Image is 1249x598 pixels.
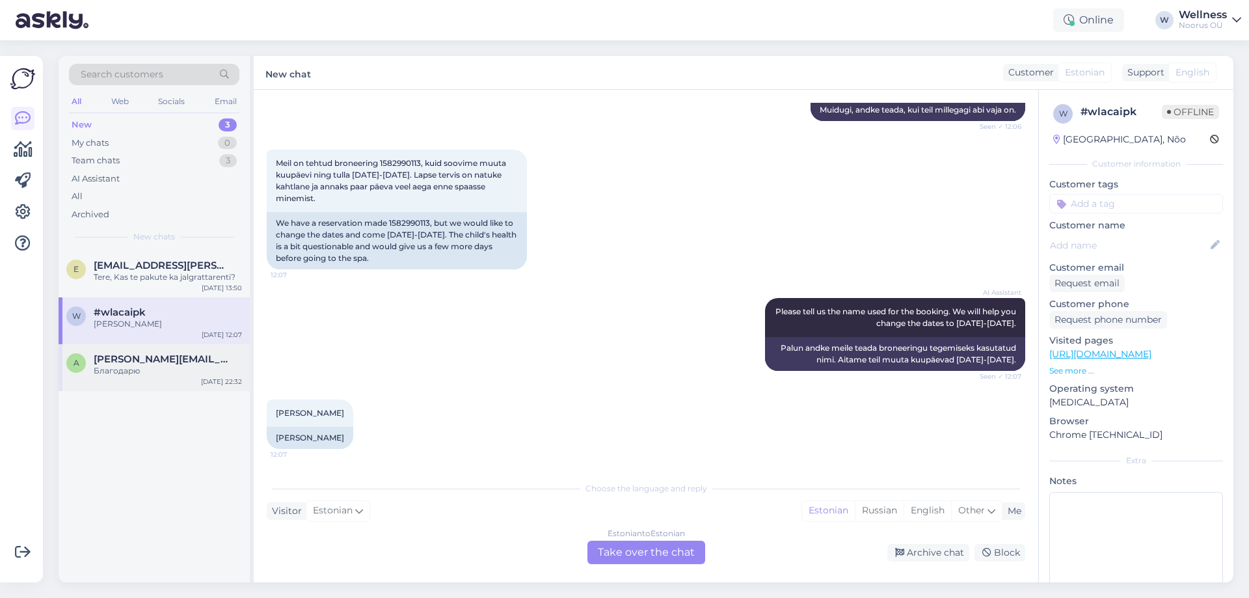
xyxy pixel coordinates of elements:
[1049,158,1223,170] div: Customer information
[1179,10,1227,20] div: Wellness
[72,137,109,150] div: My chats
[72,154,120,167] div: Team chats
[271,450,319,459] span: 12:07
[265,64,311,81] label: New chat
[811,99,1025,121] div: Muidugi, andke teada, kui teil millegagi abi vaja on.
[765,337,1025,371] div: Palun andke meile teada broneeringu tegemiseks kasutatud nimi. Aitame teil muuta kuupäevad [DATE]...
[973,288,1021,297] span: AI Assistant
[72,172,120,185] div: AI Assistant
[958,504,985,516] span: Other
[1049,297,1223,311] p: Customer phone
[1050,238,1208,252] input: Add name
[1002,504,1021,518] div: Me
[219,118,237,131] div: 3
[1049,261,1223,275] p: Customer email
[1122,66,1164,79] div: Support
[81,68,163,81] span: Search customers
[887,544,969,562] div: Archive chat
[1065,66,1105,79] span: Estonian
[974,544,1025,562] div: Block
[74,264,79,274] span: e
[267,427,353,449] div: [PERSON_NAME]
[587,541,705,564] div: Take over the chat
[1179,20,1227,31] div: Noorus OÜ
[94,271,242,283] div: Tere, Kas te pakute ka jalgrattarenti?
[94,365,242,377] div: Благодарю
[973,372,1021,381] span: Seen ✓ 12:07
[72,190,83,203] div: All
[1162,105,1219,119] span: Offline
[267,212,527,269] div: We have a reservation made 1582990113, but we would like to change the dates and come [DATE]-[DAT...
[313,504,353,518] span: Estonian
[1049,396,1223,409] p: [MEDICAL_DATA]
[855,501,904,521] div: Russian
[109,93,131,110] div: Web
[271,270,319,280] span: 12:07
[155,93,187,110] div: Socials
[94,260,229,271] span: etti.jane@gmail.com
[94,353,229,365] span: anastassia.vladimirovna@gmail.com
[133,231,175,243] span: New chats
[212,93,239,110] div: Email
[1049,194,1223,213] input: Add a tag
[10,66,35,91] img: Askly Logo
[1053,8,1124,32] div: Online
[904,501,951,521] div: English
[1059,109,1068,118] span: w
[1049,334,1223,347] p: Visited pages
[276,408,344,418] span: [PERSON_NAME]
[775,306,1018,328] span: Please tell us the name used for the booking. We will help you change the dates to [DATE]-[DATE].
[1049,348,1151,360] a: [URL][DOMAIN_NAME]
[802,501,855,521] div: Estonian
[1049,178,1223,191] p: Customer tags
[1053,133,1186,146] div: [GEOGRAPHIC_DATA], Nõo
[1179,10,1241,31] a: WellnessNoorus OÜ
[276,158,508,203] span: Meil on tehtud broneering 1582990113, kuid soovime muuta kuupäevi ning tulla [DATE]-[DATE]. Lapse...
[1049,275,1125,292] div: Request email
[1049,311,1167,329] div: Request phone number
[1003,66,1054,79] div: Customer
[202,330,242,340] div: [DATE] 12:07
[72,118,92,131] div: New
[72,311,81,321] span: w
[94,318,242,330] div: [PERSON_NAME]
[1049,428,1223,442] p: Chrome [TECHNICAL_ID]
[202,283,242,293] div: [DATE] 13:50
[1175,66,1209,79] span: English
[1049,455,1223,467] div: Extra
[72,208,109,221] div: Archived
[973,122,1021,131] span: Seen ✓ 12:06
[1049,219,1223,232] p: Customer name
[1049,415,1223,428] p: Browser
[1049,382,1223,396] p: Operating system
[267,483,1025,495] div: Choose the language and reply
[201,377,242,387] div: [DATE] 22:32
[608,528,685,539] div: Estonian to Estonian
[1049,365,1223,377] p: See more ...
[218,137,237,150] div: 0
[74,358,79,368] span: a
[1081,104,1162,120] div: # wlacaipk
[1049,474,1223,488] p: Notes
[1155,11,1174,29] div: W
[94,306,146,318] span: #wlacaipk
[219,154,237,167] div: 3
[69,93,84,110] div: All
[267,504,302,518] div: Visitor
